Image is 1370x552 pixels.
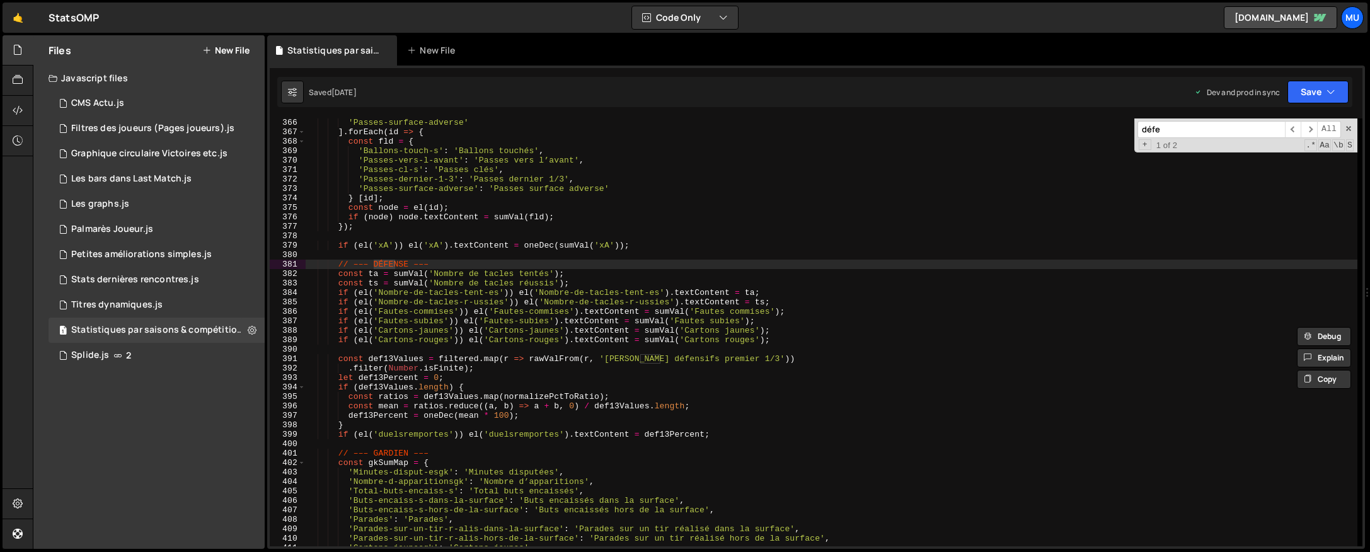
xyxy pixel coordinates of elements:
div: 16391/44411.js [49,267,265,292]
div: Saved [309,87,357,98]
div: 16391/44804.js [49,91,265,116]
div: 388 [270,326,306,335]
div: 381 [270,260,306,269]
div: 402 [270,458,306,468]
span: ​ [1285,121,1301,138]
span: Search In Selection [1346,139,1354,151]
div: Splide.js [71,350,109,361]
span: 1 of 2 [1151,141,1183,150]
div: [DATE] [331,87,357,98]
div: 385 [270,297,306,307]
div: 366 [270,118,306,127]
div: 399 [270,430,306,439]
div: 372 [270,175,306,184]
a: 🤙 [3,3,33,33]
div: 16391/44620.js [49,116,265,141]
span: ​ [1301,121,1317,138]
div: 16391/44625.js [49,217,265,242]
div: 382 [270,269,306,279]
span: CaseSensitive Search [1318,139,1331,151]
div: 394 [270,382,306,392]
div: 387 [270,316,306,326]
span: 1 [59,326,67,336]
div: 16391/44626.js [49,292,265,318]
div: 16391/44760.js [49,141,265,166]
div: 393 [270,373,306,382]
div: 384 [270,288,306,297]
a: [DOMAIN_NAME] [1224,6,1337,29]
div: New File [407,44,460,57]
span: RegExp Search [1304,139,1317,151]
span: Whole Word Search [1332,139,1345,151]
h2: Files [49,43,71,57]
a: Mu [1341,6,1364,29]
div: Petites améliorations simples.js [71,249,212,260]
div: 407 [270,505,306,515]
div: Stats dernières rencontres.js [71,274,199,285]
span: Toggle Replace mode [1139,139,1151,150]
div: CMS Actu.js [71,98,124,109]
button: Save [1287,81,1349,103]
div: 16391/44345.js [49,343,265,368]
div: 367 [270,127,306,137]
div: 16391/44641.js [49,242,265,267]
div: StatsOMP [49,10,99,25]
div: 383 [270,279,306,288]
div: 380 [270,250,306,260]
div: 396 [270,401,306,411]
div: 371 [270,165,306,175]
div: 376 [270,212,306,222]
div: 379 [270,241,306,250]
div: 408 [270,515,306,524]
div: 16391/44367.js [49,318,269,343]
div: 405 [270,486,306,496]
div: Statistiques par saisons & compétitions.js [287,44,382,57]
div: Les graphs.js [71,198,129,210]
div: 395 [270,392,306,401]
div: 370 [270,156,306,165]
button: Explain [1297,348,1351,367]
span: 2 [126,350,131,360]
div: 377 [270,222,306,231]
div: Titres dynamiques.js [71,299,163,311]
div: 16391/44422.js [49,192,265,217]
input: Search for [1137,121,1285,138]
div: 368 [270,137,306,146]
div: Graphique circulaire Victoires etc.js [71,148,227,159]
div: Statistiques par saisons & compétitions.js [71,325,245,336]
div: 392 [270,364,306,373]
div: 386 [270,307,306,316]
div: 410 [270,534,306,543]
span: Alt-Enter [1317,121,1341,138]
div: 374 [270,193,306,203]
div: 375 [270,203,306,212]
div: 373 [270,184,306,193]
div: 390 [270,345,306,354]
div: Les bars dans Last Match.js [71,173,192,185]
div: Filtres des joueurs (Pages joueurs).js [71,123,234,134]
div: Palmarès Joueur.js [71,224,153,235]
div: 391 [270,354,306,364]
div: 378 [270,231,306,241]
div: 16391/44630.js [49,166,265,192]
div: Javascript files [33,66,265,91]
div: 369 [270,146,306,156]
div: 404 [270,477,306,486]
div: Dev and prod in sync [1194,87,1280,98]
div: 397 [270,411,306,420]
div: 398 [270,420,306,430]
button: New File [202,45,250,55]
div: 401 [270,449,306,458]
button: Code Only [632,6,738,29]
div: 406 [270,496,306,505]
button: Debug [1297,327,1351,346]
div: 403 [270,468,306,477]
div: 409 [270,524,306,534]
div: 389 [270,335,306,345]
button: Copy [1297,370,1351,389]
div: 400 [270,439,306,449]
